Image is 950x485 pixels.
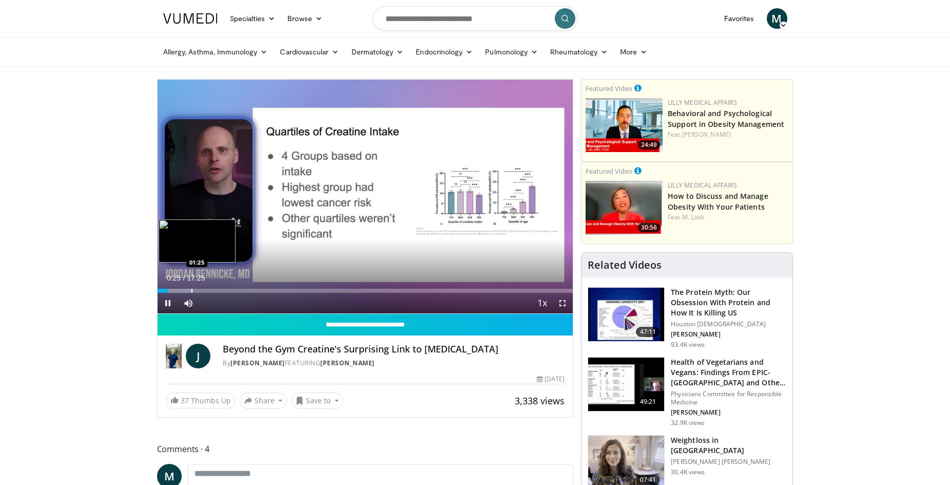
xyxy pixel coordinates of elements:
[638,223,660,232] span: 30:56
[671,419,705,427] p: 32.9K views
[479,42,544,62] a: Pulmonology
[586,98,663,152] img: ba3304f6-7838-4e41-9c0f-2e31ebde6754.png.150x105_q85_crop-smart_upscale.png
[668,213,788,222] div: Feat.
[767,8,787,29] a: M
[588,357,786,427] a: 49:21 Health of Vegetarians and Vegans: Findings From EPIC-[GEOGRAPHIC_DATA] and Othe… Physicians...
[671,341,705,349] p: 93.4K views
[187,274,205,282] span: 17:25
[552,293,573,313] button: Fullscreen
[668,191,768,212] a: How to Discuss and Manage Obesity With Your Patients
[515,395,565,407] span: 3,338 views
[668,108,784,129] a: Behavioral and Psychological Support in Obesity Management
[281,8,328,29] a: Browse
[157,442,574,456] span: Comments 4
[223,344,565,355] h4: Beyond the Gym Creatine's Surprising Link to [MEDICAL_DATA]
[671,408,786,417] p: [PERSON_NAME]
[671,435,786,456] h3: Weightloss in [GEOGRAPHIC_DATA]
[636,327,661,337] span: 47:11
[671,357,786,388] h3: Health of Vegetarians and Vegans: Findings From EPIC-[GEOGRAPHIC_DATA] and Othe…
[158,289,573,293] div: Progress Bar
[410,42,479,62] a: Endocrinology
[636,397,661,407] span: 49:21
[223,359,565,368] div: By FEATURING
[240,393,287,409] button: Share
[671,287,786,318] h3: The Protein Myth: Our Obsession With Protein and How It Is Killing US
[544,42,614,62] a: Rheumatology
[636,475,661,485] span: 07:41
[373,6,578,31] input: Search topics, interventions
[158,293,178,313] button: Pause
[668,130,788,139] div: Feat.
[671,458,786,466] p: [PERSON_NAME] [PERSON_NAME]
[682,130,731,139] a: [PERSON_NAME]
[166,344,182,368] img: Dr. Jordan Rennicke
[537,375,565,384] div: [DATE]
[291,393,343,409] button: Save to
[586,84,632,93] small: Featured Video
[718,8,761,29] a: Favorites
[320,359,375,367] a: [PERSON_NAME]
[230,359,285,367] a: [PERSON_NAME]
[671,320,786,328] p: Houston [DEMOGRAPHIC_DATA]
[586,181,663,235] img: c98a6a29-1ea0-4bd5-8cf5-4d1e188984a7.png.150x105_q85_crop-smart_upscale.png
[158,80,573,314] video-js: Video Player
[668,98,737,107] a: Lilly Medical Affairs
[163,13,218,24] img: VuMedi Logo
[638,140,660,150] span: 24:49
[532,293,552,313] button: Playback Rate
[186,344,210,368] a: J
[166,393,236,408] a: 37 Thumbs Up
[159,219,236,263] img: image.jpeg
[588,259,662,271] h4: Related Videos
[671,390,786,406] p: Physicians Committee for Responsible Medicine
[586,98,663,152] a: 24:49
[586,181,663,235] a: 30:56
[671,330,786,339] p: [PERSON_NAME]
[588,287,786,349] a: 47:11 The Protein Myth: Our Obsession With Protein and How It Is Killing US Houston [DEMOGRAPHIC_...
[668,181,737,190] a: Lilly Medical Affairs
[345,42,410,62] a: Dermatology
[157,42,274,62] a: Allergy, Asthma, Immunology
[181,396,189,405] span: 37
[586,166,632,176] small: Featured Video
[167,274,181,282] span: 0:25
[614,42,653,62] a: More
[682,213,705,221] a: M. Look
[178,293,199,313] button: Mute
[224,8,282,29] a: Specialties
[274,42,345,62] a: Cardiovascular
[588,358,664,411] img: 606f2b51-b844-428b-aa21-8c0c72d5a896.150x105_q85_crop-smart_upscale.jpg
[671,468,705,476] p: 30.4K views
[588,288,664,341] img: b7b8b05e-5021-418b-a89a-60a270e7cf82.150x105_q85_crop-smart_upscale.jpg
[183,274,185,282] span: /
